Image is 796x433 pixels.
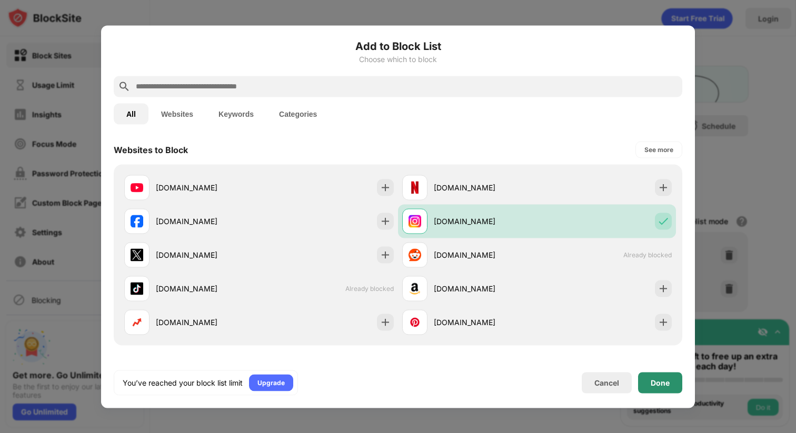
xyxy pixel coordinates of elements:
[131,282,143,295] img: favicons
[266,103,330,124] button: Categories
[156,317,259,328] div: [DOMAIN_NAME]
[156,283,259,294] div: [DOMAIN_NAME]
[409,215,421,227] img: favicons
[644,144,673,155] div: See more
[131,316,143,328] img: favicons
[257,377,285,388] div: Upgrade
[651,378,670,387] div: Done
[156,249,259,260] div: [DOMAIN_NAME]
[434,182,537,193] div: [DOMAIN_NAME]
[409,248,421,261] img: favicons
[118,80,131,93] img: search.svg
[409,181,421,194] img: favicons
[409,282,421,295] img: favicons
[434,249,537,260] div: [DOMAIN_NAME]
[409,316,421,328] img: favicons
[345,285,394,293] span: Already blocked
[114,103,148,124] button: All
[114,144,188,155] div: Websites to Block
[123,377,243,388] div: You’ve reached your block list limit
[131,248,143,261] img: favicons
[131,215,143,227] img: favicons
[114,38,682,54] h6: Add to Block List
[131,181,143,194] img: favicons
[148,103,206,124] button: Websites
[434,216,537,227] div: [DOMAIN_NAME]
[156,182,259,193] div: [DOMAIN_NAME]
[623,251,672,259] span: Already blocked
[434,317,537,328] div: [DOMAIN_NAME]
[434,283,537,294] div: [DOMAIN_NAME]
[156,216,259,227] div: [DOMAIN_NAME]
[206,103,266,124] button: Keywords
[114,55,682,63] div: Choose which to block
[594,378,619,387] div: Cancel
